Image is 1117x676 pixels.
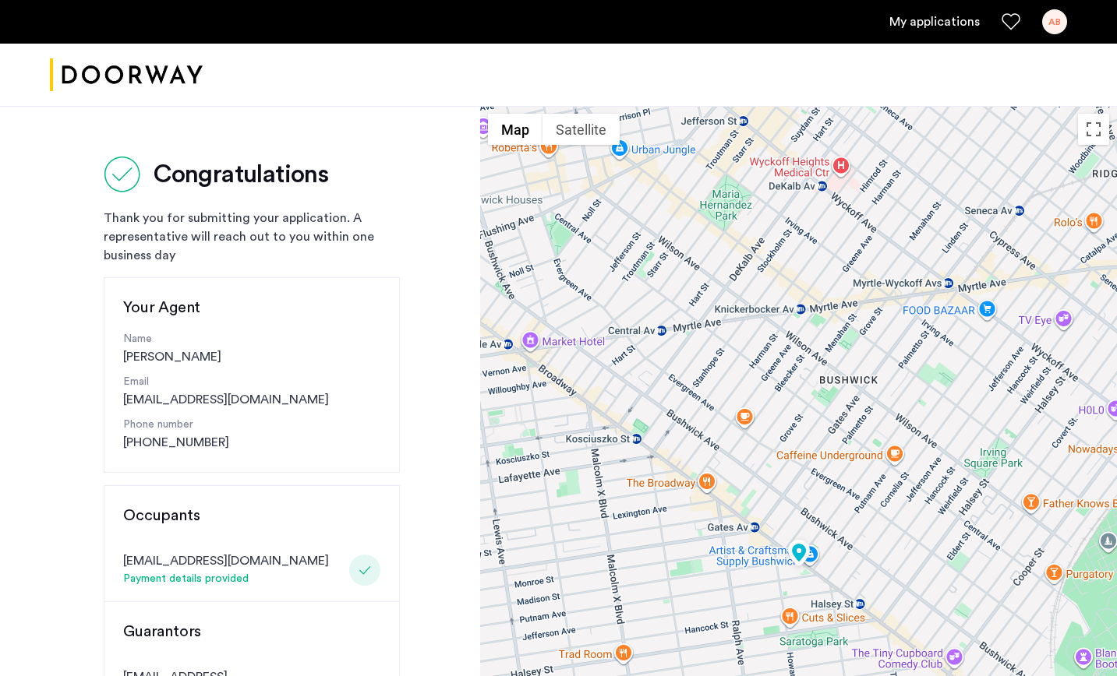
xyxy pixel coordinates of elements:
div: Thank you for submitting your application. A representative will reach out to you within one busi... [104,209,400,265]
a: [PHONE_NUMBER] [123,433,229,452]
button: Show satellite imagery [543,114,620,145]
div: [EMAIL_ADDRESS][DOMAIN_NAME] [123,551,329,570]
a: [EMAIL_ADDRESS][DOMAIN_NAME] [123,390,329,409]
h3: Occupants [123,505,380,526]
button: Show street map [488,114,543,145]
h3: Guarantors [123,621,380,643]
iframe: chat widget [1052,614,1101,660]
img: logo [50,46,203,104]
a: Cazamio logo [50,46,203,104]
button: Toggle fullscreen view [1078,114,1109,145]
p: Phone number [123,417,380,433]
p: Email [123,374,380,390]
h2: Congratulations [154,159,328,190]
div: [PERSON_NAME] [123,331,380,366]
p: Name [123,331,380,347]
div: Payment details provided [123,570,329,589]
div: AB [1042,9,1067,34]
a: Favorites [1002,12,1020,31]
a: My application [889,12,980,31]
h3: Your Agent [123,297,380,319]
